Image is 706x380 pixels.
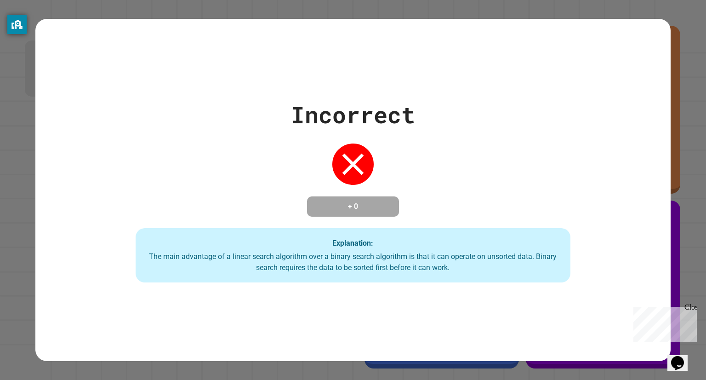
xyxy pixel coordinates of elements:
[145,251,561,273] div: The main advantage of a linear search algorithm over a binary search algorithm is that it can ope...
[291,98,415,132] div: Incorrect
[4,4,63,58] div: Chat with us now!Close
[332,239,373,248] strong: Explanation:
[316,201,390,212] h4: + 0
[7,15,27,34] button: privacy banner
[630,303,697,342] iframe: chat widget
[667,343,697,371] iframe: chat widget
